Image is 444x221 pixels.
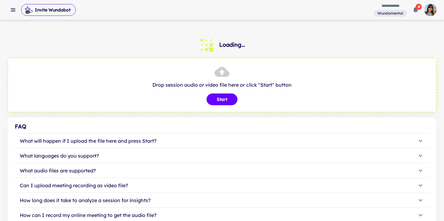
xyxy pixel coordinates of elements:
span: 4 [416,4,422,10]
p: Can I upload meeting recording as video file? [20,182,128,189]
p: What will happen if I upload the file here and press Start? [20,137,156,145]
p: How can I record my online meeting to get the audio file? [20,211,156,219]
button: Can I upload meeting recording as video file? [15,178,429,193]
button: 4 [409,4,422,16]
button: What audio files are supported? [15,163,429,178]
span: Wundamental [375,11,406,16]
span: You are a member of this workspace. Contact your workspace owner for assistance. [374,9,407,17]
button: How long does it take to analyze a session for insights? [15,193,429,208]
img: photoURL [424,4,437,16]
button: Invite Wundabot [21,4,76,16]
button: What languages do you support? [15,148,429,163]
p: What languages do you support? [20,152,99,159]
button: What will happen if I upload the file here and press Start? [15,133,429,148]
button: Start [207,93,237,105]
div: FAQ [15,122,429,131]
span: Invite Wundabot to record a meeting [21,4,76,16]
p: What audio files are supported? [20,167,96,174]
h6: Loading... [219,41,245,49]
p: Drop session audio or video file here or click "Start" button [14,81,430,89]
p: How long does it take to analyze a session for insights? [20,197,151,204]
